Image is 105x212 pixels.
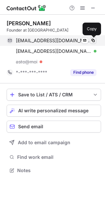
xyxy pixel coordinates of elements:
[16,48,91,54] span: [EMAIL_ADDRESS][DOMAIN_NAME]
[7,27,101,33] div: Founder at [GEOGRAPHIC_DATA]
[7,105,101,117] button: AI write personalized message
[7,137,101,149] button: Add to email campaign
[7,89,101,101] button: save-profile-one-click
[70,69,96,76] button: Reveal Button
[16,38,91,44] span: [EMAIL_ADDRESS][DOMAIN_NAME]
[18,124,43,129] span: Send email
[7,166,101,175] button: Notes
[17,167,98,173] span: Notes
[7,20,51,27] div: [PERSON_NAME]
[17,154,98,160] span: Find work email
[7,121,101,133] button: Send email
[7,153,101,162] button: Find work email
[7,4,46,12] img: ContactOut v5.3.10
[18,92,89,97] div: Save to List / ATS / CRM
[18,140,70,145] span: Add to email campaign
[16,59,37,65] span: asto@moi
[18,108,88,113] span: AI write personalized message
